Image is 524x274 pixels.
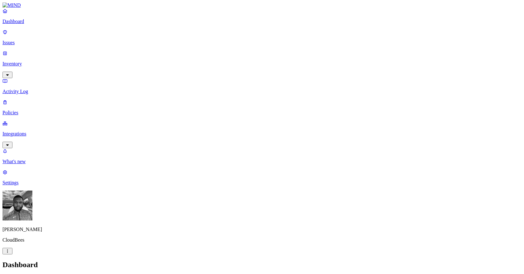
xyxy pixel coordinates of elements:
a: Policies [2,99,522,116]
a: Settings [2,169,522,186]
p: What's new [2,159,522,164]
h2: Dashboard [2,261,522,269]
a: Dashboard [2,8,522,24]
img: Cameron White [2,191,32,220]
p: Integrations [2,131,522,137]
a: Integrations [2,120,522,147]
a: What's new [2,148,522,164]
p: CloudBees [2,237,522,243]
p: Policies [2,110,522,116]
p: Activity Log [2,89,522,94]
a: Issues [2,29,522,45]
p: Settings [2,180,522,186]
p: Inventory [2,61,522,67]
p: [PERSON_NAME] [2,227,522,232]
p: Dashboard [2,19,522,24]
img: MIND [2,2,21,8]
a: MIND [2,2,522,8]
a: Activity Log [2,78,522,94]
p: Issues [2,40,522,45]
a: Inventory [2,50,522,77]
